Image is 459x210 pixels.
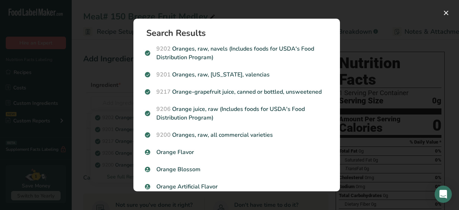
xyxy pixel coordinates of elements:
span: 9206 [156,105,171,113]
p: Orange Flavor [145,148,328,157]
p: Orange Blossom [145,165,328,174]
span: 9200 [156,131,171,139]
p: Orange-grapefruit juice, canned or bottled, unsweetened [145,88,328,96]
p: Oranges, raw, all commercial varieties [145,131,328,139]
span: 9217 [156,88,171,96]
h1: Search Results [146,29,333,37]
div: Open Intercom Messenger [435,186,452,203]
span: 9202 [156,45,171,53]
p: Oranges, raw, [US_STATE], valencias [145,70,328,79]
p: Orange juice, raw (Includes foods for USDA's Food Distribution Program) [145,105,328,122]
span: 9201 [156,71,171,79]
p: Oranges, raw, navels (Includes foods for USDA's Food Distribution Program) [145,45,328,62]
p: Orange Artificial Flavor [145,182,328,191]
